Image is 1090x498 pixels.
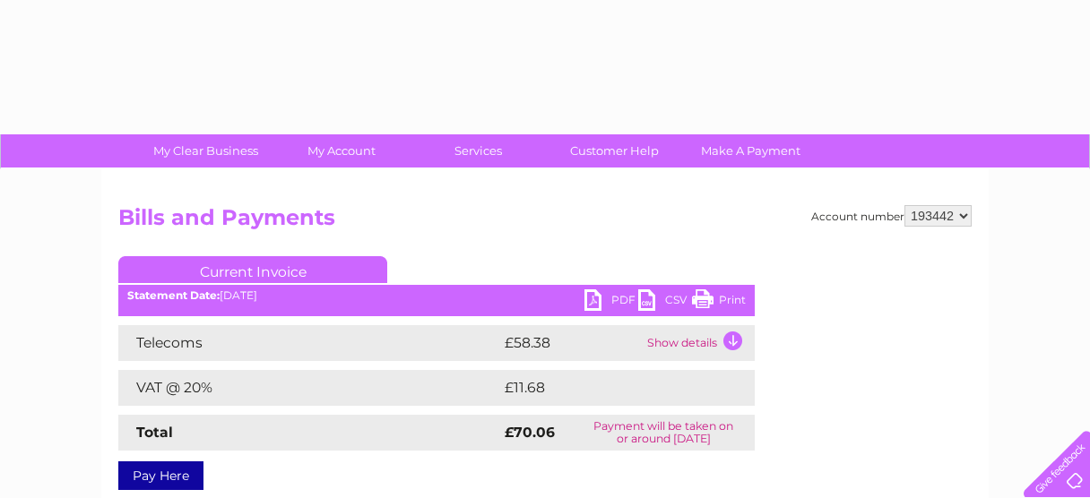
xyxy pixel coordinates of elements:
a: Pay Here [118,461,203,490]
a: Customer Help [541,134,688,167]
td: Payment will be taken on or around [DATE] [573,415,755,451]
a: PDF [584,289,638,315]
b: Statement Date: [127,288,220,302]
td: Show details [643,325,755,361]
td: £58.38 [500,325,643,361]
div: Account number [811,205,972,227]
td: £11.68 [500,370,715,406]
td: VAT @ 20% [118,370,500,406]
a: Services [404,134,552,167]
a: My Account [268,134,416,167]
a: My Clear Business [132,134,280,167]
a: CSV [638,289,692,315]
a: Make A Payment [677,134,825,167]
strong: £70.06 [505,424,555,441]
a: Current Invoice [118,256,387,283]
div: [DATE] [118,289,755,302]
strong: Total [136,424,173,441]
a: Print [692,289,746,315]
h2: Bills and Payments [118,205,972,239]
td: Telecoms [118,325,500,361]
